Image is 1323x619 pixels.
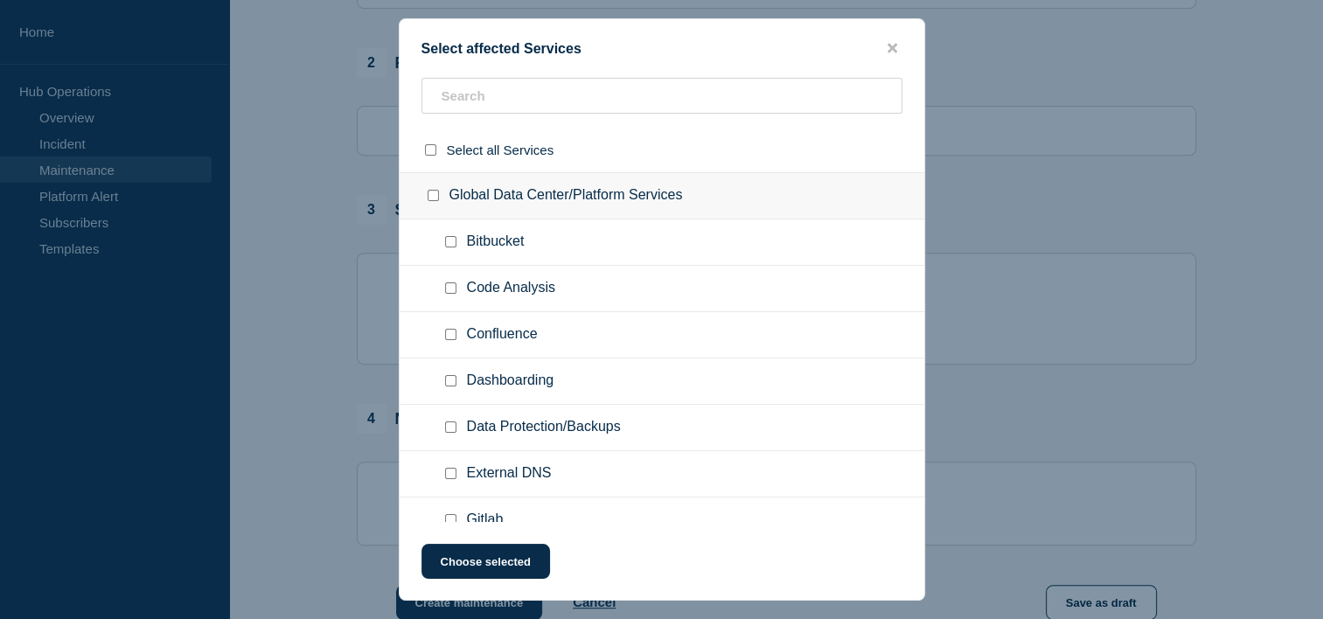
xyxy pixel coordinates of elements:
span: Data Protection/Backups [467,419,621,436]
input: Search [421,78,902,114]
div: Global Data Center/Platform Services [400,172,924,219]
input: Dashboarding checkbox [445,375,456,386]
div: Select affected Services [400,40,924,57]
span: Gitlab [467,511,504,529]
input: Global Data Center/Platform Services checkbox [428,190,439,201]
span: Code Analysis [467,280,555,297]
input: Bitbucket checkbox [445,236,456,247]
span: Bitbucket [467,233,525,251]
span: Confluence [467,326,538,344]
input: Data Protection/Backups checkbox [445,421,456,433]
input: Gitlab checkbox [445,514,456,525]
span: Dashboarding [467,372,554,390]
input: External DNS checkbox [445,468,456,479]
button: Choose selected [421,544,550,579]
input: select all checkbox [425,144,436,156]
span: Select all Services [447,143,554,157]
input: Code Analysis checkbox [445,282,456,294]
button: close button [882,40,902,57]
input: Confluence checkbox [445,329,456,340]
span: External DNS [467,465,552,483]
